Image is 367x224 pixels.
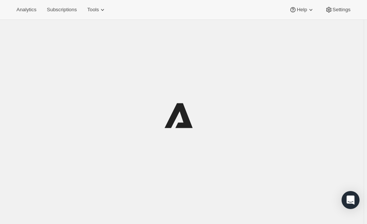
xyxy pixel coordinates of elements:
[285,4,319,15] button: Help
[12,4,41,15] button: Analytics
[297,7,307,13] span: Help
[333,7,351,13] span: Settings
[342,191,360,209] div: Open Intercom Messenger
[321,4,355,15] button: Settings
[47,7,77,13] span: Subscriptions
[16,7,36,13] span: Analytics
[42,4,81,15] button: Subscriptions
[83,4,111,15] button: Tools
[87,7,99,13] span: Tools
